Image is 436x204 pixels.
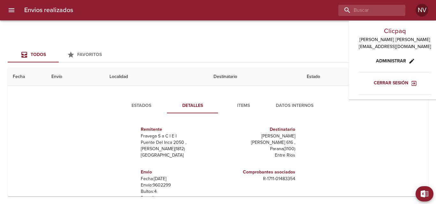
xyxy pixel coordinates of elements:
[141,139,215,146] p: Puente Del Inca 2050 ,
[141,195,215,201] p: Peso: 1 kg
[104,68,208,86] th: Localidad
[416,4,428,17] div: NV
[120,102,163,110] span: Estados
[338,5,395,16] input: buscar
[8,47,110,62] div: Tabs Envios
[141,133,215,139] p: Fravega S a C I E I
[416,186,433,201] button: Exportar Excel
[46,68,104,86] th: Envio
[8,68,46,86] th: Fecha
[221,146,295,152] p: Parana ( 3100 )
[221,133,295,139] p: [PERSON_NAME]
[31,52,46,57] span: Todos
[24,5,73,15] h6: Envios realizados
[141,152,215,158] p: [GEOGRAPHIC_DATA]
[302,68,428,86] th: Estado
[141,176,215,182] p: Fecha: [DATE]
[273,102,316,110] span: Datos Internos
[208,68,302,86] th: Destinatario
[77,52,102,57] span: Favoritos
[371,77,418,89] button: Cerrar sesión
[221,169,295,176] h6: Comprobantes asociados
[141,188,215,195] p: Bultos: 4
[222,102,265,110] span: Items
[141,146,215,152] p: [PERSON_NAME] ( 1812 )
[374,79,416,87] span: Cerrar sesión
[141,126,215,133] h6: Remitente
[116,98,320,113] div: Tabs detalle de guia
[221,126,295,133] h6: Destinatario
[141,169,215,176] h6: Envio
[376,57,414,65] span: Administrar
[373,55,416,67] button: Administrar
[141,182,215,188] p: Envío: 9602299
[221,152,295,158] p: Entre Rios
[221,176,295,182] p: R - 1711 - 01483354
[359,43,431,50] h6: [EMAIL_ADDRESS][DOMAIN_NAME]
[359,26,431,36] h6: Clicpaq
[359,36,431,43] h6: [PERSON_NAME] [PERSON_NAME]
[221,139,295,146] p: [PERSON_NAME] 616 ,
[171,102,214,110] span: Detalles
[4,3,19,18] button: menu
